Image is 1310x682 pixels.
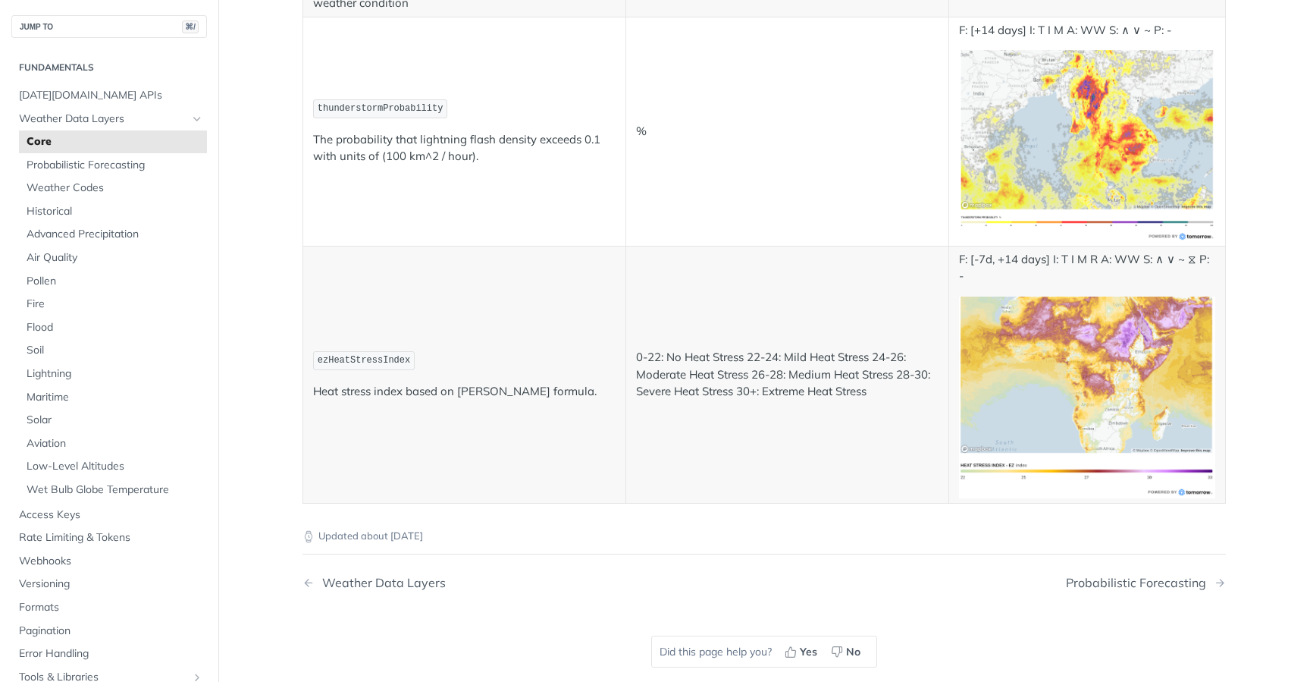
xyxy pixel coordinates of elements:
h2: Fundamentals [11,61,207,74]
button: JUMP TO⌘/ [11,15,207,38]
button: No [826,640,869,663]
span: Soil [27,343,203,358]
span: Flood [27,320,203,335]
a: Advanced Precipitation [19,223,207,246]
div: Did this page help you? [651,636,877,668]
span: Maritime [27,390,203,405]
span: Lightning [27,366,203,382]
div: Probabilistic Forecasting [1066,576,1214,590]
a: Pagination [11,620,207,643]
a: Solar [19,409,207,432]
a: Weather Data LayersHide subpages for Weather Data Layers [11,108,207,130]
a: Air Quality [19,247,207,269]
span: Weather Codes [27,181,203,196]
p: % [636,123,939,140]
span: Probabilistic Forecasting [27,158,203,173]
span: Versioning [19,577,203,592]
a: Core [19,130,207,153]
span: Pagination [19,624,203,639]
a: Probabilistic Forecasting [19,154,207,177]
a: Fire [19,293,207,316]
p: The probability that lightning flash density exceeds 0.1 with units of (100 km^2 / hour). [313,131,616,165]
a: Historical [19,200,207,223]
a: Previous Page: Weather Data Layers [302,576,698,590]
nav: Pagination Controls [302,561,1226,605]
span: Advanced Precipitation [27,227,203,242]
a: [DATE][DOMAIN_NAME] APIs [11,84,207,107]
span: Formats [19,600,203,615]
a: Versioning [11,573,207,596]
span: Pollen [27,274,203,289]
button: Yes [779,640,826,663]
span: Core [27,134,203,149]
a: Formats [11,596,207,619]
a: Access Keys [11,504,207,526]
a: Low-Level Altitudes [19,455,207,478]
p: Updated about [DATE] [302,529,1226,544]
a: Wet Bulb Globe Temperature [19,479,207,501]
a: Weather Codes [19,177,207,200]
span: Expand image [959,137,1215,152]
span: Wet Bulb Globe Temperature [27,482,203,498]
span: ezHeatStressIndex [318,355,410,366]
span: ⌘/ [182,20,199,33]
span: Error Handling [19,646,203,662]
span: Solar [27,413,203,428]
div: Weather Data Layers [315,576,446,590]
p: F: [-7d, +14 days] I: T I M R A: WW S: ∧ ∨ ~ ⧖ P: - [959,251,1215,285]
a: Next Page: Probabilistic Forecasting [1066,576,1226,590]
a: Pollen [19,270,207,293]
a: Flood [19,316,207,339]
span: Low-Level Altitudes [27,459,203,474]
span: No [846,644,860,660]
span: Fire [27,297,203,312]
a: Lightning [19,363,207,385]
p: F: [+14 days] I: T I M A: WW S: ∧ ∨ ~ P: - [959,22,1215,39]
a: Error Handling [11,643,207,665]
a: Soil [19,339,207,362]
button: Hide subpages for Weather Data Layers [191,113,203,125]
p: Heat stress index based on [PERSON_NAME] formula. [313,383,616,401]
span: Yes [800,644,817,660]
span: Rate Limiting & Tokens [19,530,203,545]
span: Expand image [959,389,1215,404]
span: Access Keys [19,508,203,523]
a: Aviation [19,432,207,455]
span: Aviation [27,436,203,451]
span: [DATE][DOMAIN_NAME] APIs [19,88,203,103]
span: Webhooks [19,554,203,569]
a: Webhooks [11,550,207,573]
span: Weather Data Layers [19,112,187,127]
span: Historical [27,204,203,219]
span: thunderstormProbability [318,103,443,114]
p: 0-22: No Heat Stress 22-24: Mild Heat Stress 24-26: Moderate Heat Stress 26-28: Medium Heat Stres... [636,349,939,401]
a: Rate Limiting & Tokens [11,526,207,549]
span: Air Quality [27,250,203,266]
a: Maritime [19,386,207,409]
